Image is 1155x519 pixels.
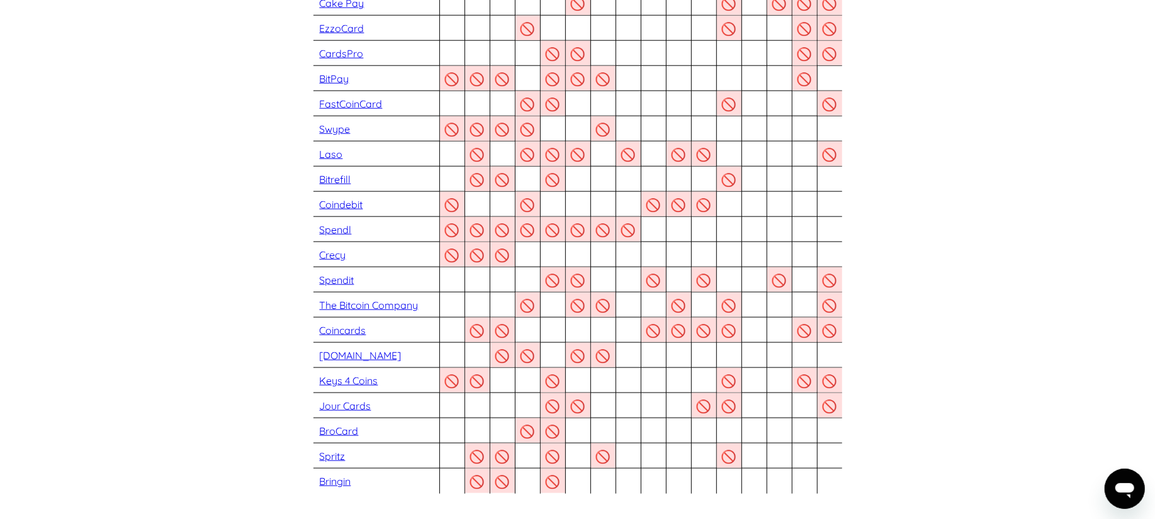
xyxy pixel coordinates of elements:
a: BroCard [320,425,359,437]
a: Bringin [320,475,351,488]
a: Crecy [320,248,346,261]
a: Laso [320,148,343,160]
a: Jour Cards [320,399,371,412]
a: EzzoCard [320,22,364,35]
a: Bitrefill [320,173,351,186]
iframe: Button to launch messaging window [1105,469,1145,509]
a: [DOMAIN_NAME] [320,349,402,362]
a: Coincards [320,324,366,337]
a: CardsPro [320,47,364,60]
a: FastCoinCard [320,98,383,110]
a: Spendit [320,274,354,286]
a: Keys 4 Coins [320,374,378,387]
a: Spendl [320,223,352,236]
a: The Bitcoin Company [320,299,419,311]
a: Swype [320,123,351,135]
a: BitPay [320,72,349,85]
a: Coindebit [320,198,363,211]
a: Spritz [320,450,346,462]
